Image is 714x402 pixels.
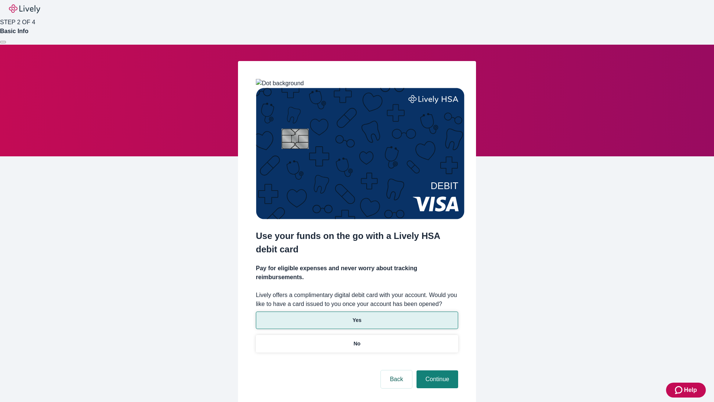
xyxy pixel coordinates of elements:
[684,386,697,395] span: Help
[256,312,458,329] button: Yes
[256,229,458,256] h2: Use your funds on the go with a Lively HSA debit card
[666,383,706,398] button: Zendesk support iconHelp
[256,264,458,282] h4: Pay for eligible expenses and never worry about tracking reimbursements.
[416,370,458,388] button: Continue
[354,340,361,348] p: No
[256,88,464,219] img: Debit card
[675,386,684,395] svg: Zendesk support icon
[9,4,40,13] img: Lively
[353,316,361,324] p: Yes
[256,291,458,309] label: Lively offers a complimentary digital debit card with your account. Would you like to have a card...
[381,370,412,388] button: Back
[256,79,304,88] img: Dot background
[256,335,458,352] button: No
